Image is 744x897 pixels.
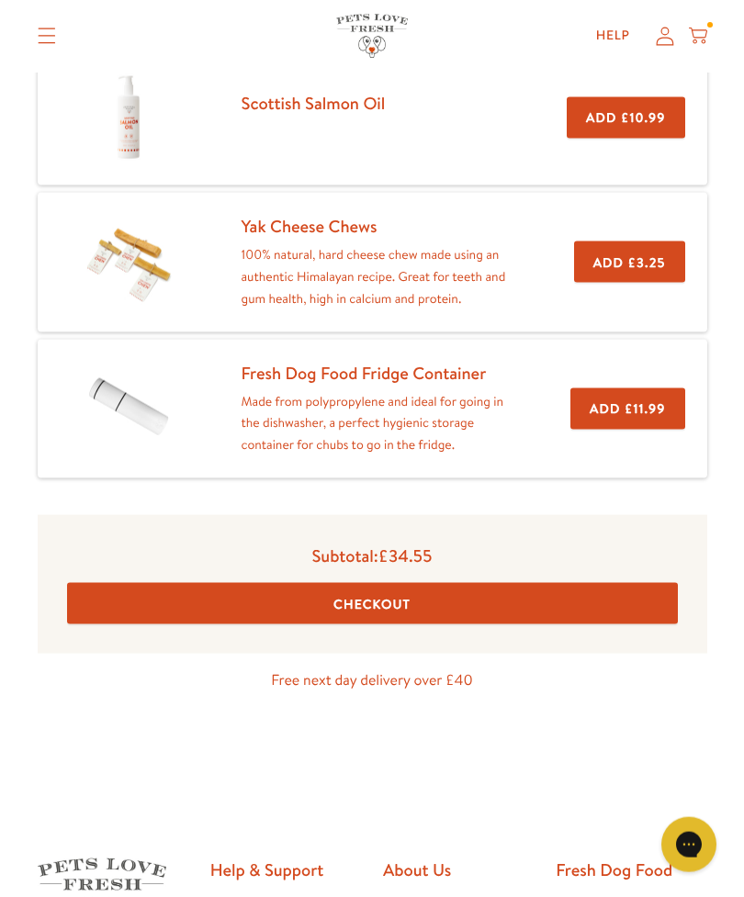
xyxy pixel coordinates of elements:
[556,858,706,880] h2: Fresh Dog Food
[383,858,534,880] h2: About Us
[242,361,487,385] a: Fresh Dog Food Fridge Container
[83,364,175,453] img: Fresh Dog Food Fridge Container
[570,388,684,430] button: Add £11.99
[574,241,685,283] button: Add £3.25
[652,811,726,879] iframe: Gorgias live chat messenger
[242,391,513,456] p: Made from polypropylene and ideal for going in the dishwasher, a perfect hygienic storage contain...
[336,15,408,58] img: Pets Love Fresh
[23,14,71,60] summary: Translation missing: en.sections.header.menu
[38,668,707,693] p: Free next day delivery over £40
[210,858,361,880] h2: Help & Support
[378,544,433,567] span: £34.55
[67,544,678,566] p: Subtotal:
[83,217,175,308] img: Yak Cheese Chews
[242,214,378,238] a: Yak Cheese Chews
[581,18,645,55] a: Help
[567,97,684,139] button: Add £10.99
[67,583,678,624] button: Checkout
[83,72,175,163] img: Scottish Salmon Oil
[242,91,386,115] a: Scottish Salmon Oil
[242,244,515,309] p: 100% natural, hard cheese chew made using an authentic Himalayan recipe. Great for teeth and gum ...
